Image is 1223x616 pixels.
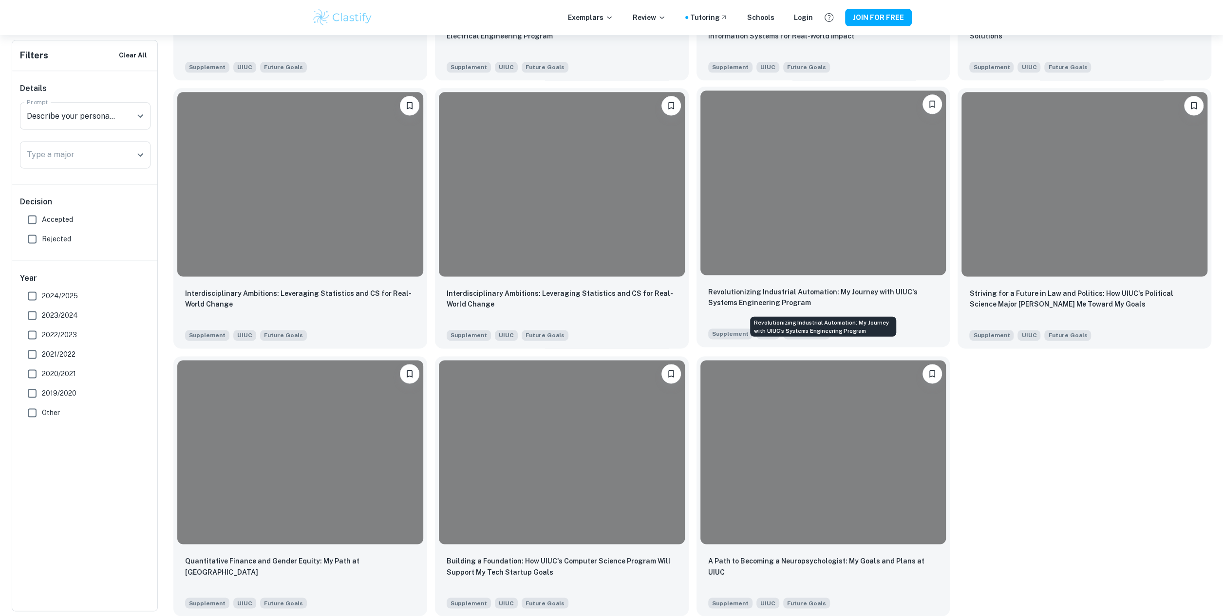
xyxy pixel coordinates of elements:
[522,61,568,72] span: Describe your personal and/or career goals after graduating from UIUC and how your selected first...
[447,330,491,341] span: Supplement
[750,316,896,336] div: Revolutionizing Industrial Automation: My Journey with UIUC's Systems Engineering Program
[400,96,419,115] button: Please log in to bookmark exemplars
[447,288,677,309] p: Interdisciplinary Ambitions: Leveraging Statistics and CS for Real-World Change
[522,597,568,608] span: Describe your personal and/or career goals after graduating from UIUC and how your selected first...
[435,88,689,348] a: Please log in to bookmark exemplarsInterdisciplinary Ambitions: Leveraging Statistics and CS for ...
[522,329,568,341] span: Describe your personal and/or career goals after graduating from UIUC and how your selected first...
[233,598,256,608] span: UIUC
[568,12,613,23] p: Exemplars
[42,310,78,321] span: 2023/2024
[756,62,779,72] span: UIUC
[696,88,950,348] a: Please log in to bookmark exemplarsRevolutionizing Industrial Automation: My Journey with UIUC's ...
[260,597,307,608] span: Describe your personal and/or career goals after graduating from UIUC and how your selected first...
[42,290,78,301] span: 2024/2025
[708,556,939,577] p: A Path to Becoming a Neuropsychologist: My Goals and Plans at UIUC
[922,94,942,114] button: Please log in to bookmark exemplars
[133,109,147,123] button: Open
[42,349,75,360] span: 2021/2022
[233,62,256,72] span: UIUC
[42,388,76,399] span: 2019/2020
[690,12,728,23] a: Tutoring
[133,148,147,162] button: Open
[747,12,774,23] a: Schools
[260,61,307,72] span: Describe your personal and/or career goals after graduating from UIUC and how your selected first...
[185,598,229,608] span: Supplement
[264,331,303,340] span: Future Goals
[1017,330,1040,341] span: UIUC
[783,597,830,608] span: Describe your personal and/or career goals after graduating from UIUC and how your selected first...
[708,287,939,308] p: Revolutionizing Industrial Automation: My Journey with UIUC's Systems Engineering Program
[42,407,60,418] span: Other
[42,368,76,379] span: 2020/2021
[42,234,71,244] span: Rejected
[312,8,374,27] img: Clastify logo
[922,364,942,383] button: Please log in to bookmark exemplars
[42,329,77,340] span: 2022/2023
[27,98,48,106] label: Prompt
[20,272,151,284] h6: Year
[1017,62,1040,72] span: UIUC
[633,12,666,23] p: Review
[447,62,491,72] span: Supplement
[20,49,48,62] h6: Filters
[185,288,415,309] p: Interdisciplinary Ambitions: Leveraging Statistics and CS for Real-World Change
[821,9,837,26] button: Help and Feedback
[708,328,753,339] span: Supplement
[260,329,307,341] span: Describe your personal and/or career goals after graduating from UIUC and how your selected first...
[1184,96,1204,115] button: Please log in to bookmark exemplars
[708,598,753,608] span: Supplement
[185,330,229,341] span: Supplement
[787,63,826,72] span: Future Goals
[116,48,150,63] button: Clear All
[185,62,229,72] span: Supplement
[526,598,564,607] span: Future Goals
[495,598,518,608] span: UIUC
[1048,63,1087,72] span: Future Goals
[20,196,151,208] h6: Decision
[526,331,564,340] span: Future Goals
[173,88,427,348] a: Please log in to bookmark exemplarsInterdisciplinary Ambitions: Leveraging Statistics and CS for ...
[958,88,1211,348] a: Please log in to bookmark exemplarsStriving for a Future in Law and Politics: How UIUC's Politica...
[400,364,419,383] button: Please log in to bookmark exemplars
[495,62,518,72] span: UIUC
[1044,61,1091,72] span: Describe your personal and/or career goals after graduating from UIUC and how your selected first...
[1048,331,1087,340] span: Future Goals
[264,63,303,72] span: Future Goals
[661,96,681,115] button: Please log in to bookmark exemplars
[526,63,564,72] span: Future Goals
[969,288,1200,309] p: Striving for a Future in Law and Politics: How UIUC's Political Science Major Will Propel Me Towa...
[264,598,303,607] span: Future Goals
[233,330,256,341] span: UIUC
[185,556,415,577] p: Quantitative Finance and Gender Equity: My Path at UIUC
[495,330,518,341] span: UIUC
[787,598,826,607] span: Future Goals
[969,330,1014,341] span: Supplement
[756,598,779,608] span: UIUC
[708,62,753,72] span: Supplement
[783,61,830,72] span: Describe your personal and/or career goals after graduating from UIUC and how your selected first...
[661,364,681,383] button: Please log in to bookmark exemplars
[447,598,491,608] span: Supplement
[447,556,677,577] p: Building a Foundation: How UIUC's Computer Science Program Will Support My Tech Startup Goals
[20,83,151,94] h6: Details
[845,9,912,26] button: JOIN FOR FREE
[1044,329,1091,341] span: Describe your personal and/or career goals after graduating from UIUC and how your selected first...
[42,214,73,225] span: Accepted
[794,12,813,23] a: Login
[969,62,1014,72] span: Supplement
